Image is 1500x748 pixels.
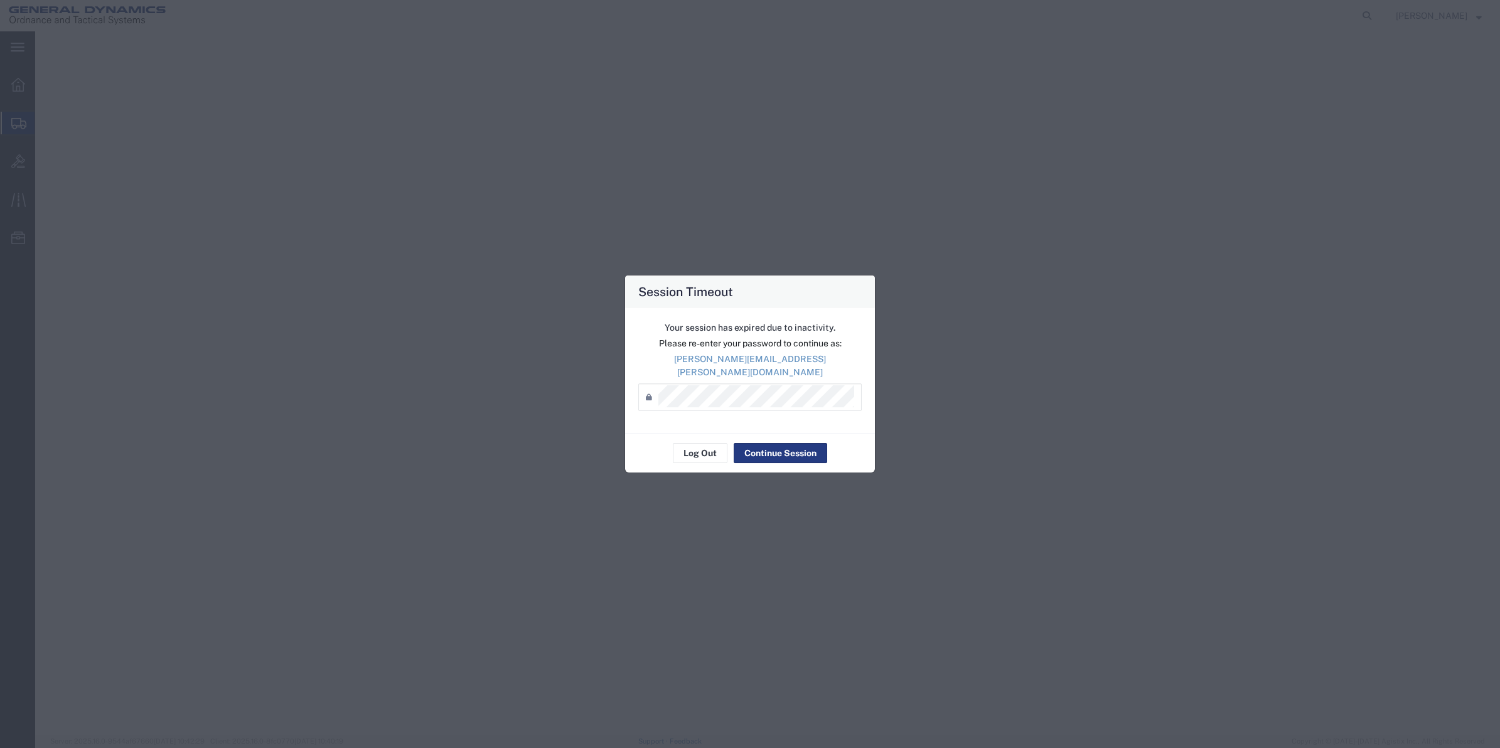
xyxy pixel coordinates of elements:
[638,282,733,301] h4: Session Timeout
[734,443,827,463] button: Continue Session
[638,353,862,379] p: [PERSON_NAME][EMAIL_ADDRESS][PERSON_NAME][DOMAIN_NAME]
[673,443,727,463] button: Log Out
[638,321,862,334] p: Your session has expired due to inactivity.
[638,337,862,350] p: Please re-enter your password to continue as:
